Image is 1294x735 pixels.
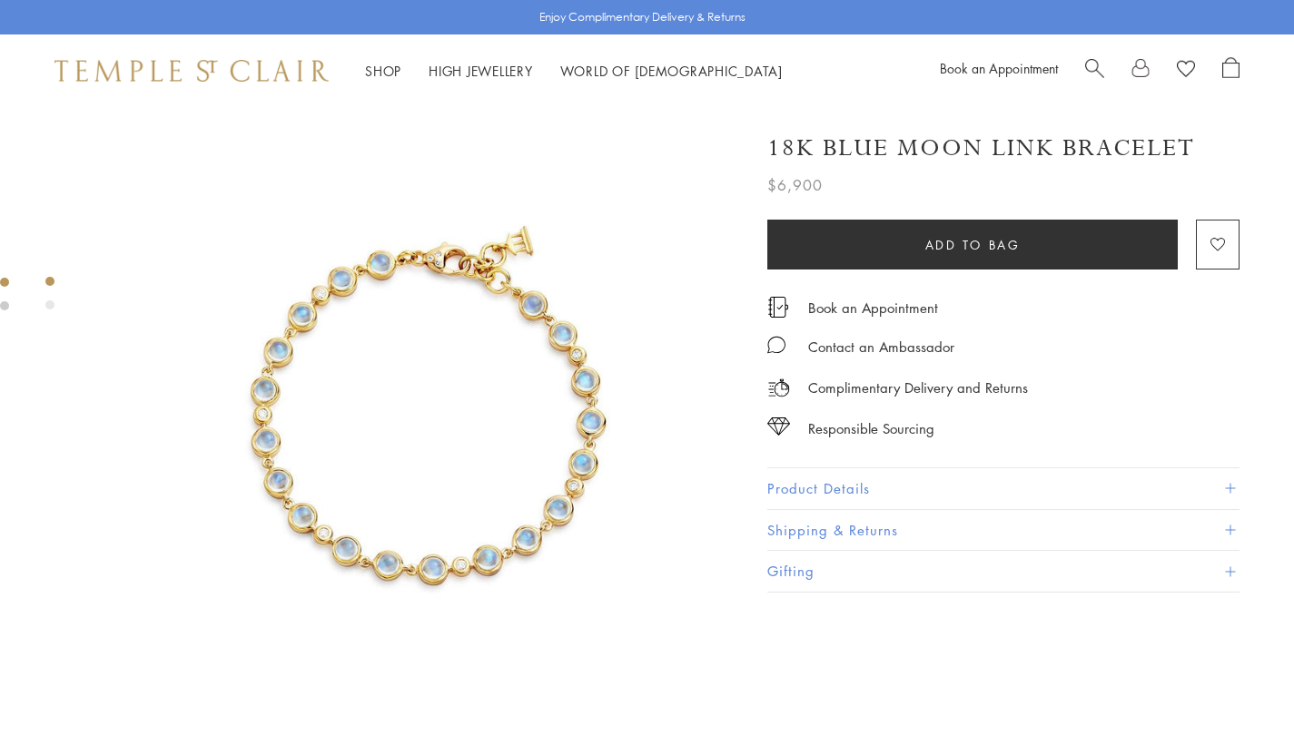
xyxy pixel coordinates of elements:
span: $6,900 [767,173,823,197]
iframe: Gorgias live chat messenger [1203,650,1276,717]
button: Gifting [767,551,1240,592]
a: Search [1085,57,1104,84]
a: Book an Appointment [940,59,1058,77]
a: ShopShop [365,62,401,80]
a: Open Shopping Bag [1222,57,1240,84]
img: MessageIcon-01_2.svg [767,336,785,354]
button: Product Details [767,468,1240,509]
p: Complimentary Delivery and Returns [808,377,1028,399]
button: Add to bag [767,220,1178,269]
div: Responsible Sourcing [808,417,934,440]
nav: Main navigation [365,60,783,83]
div: Product gallery navigation [45,272,54,324]
a: View Wishlist [1177,57,1195,84]
img: 18K Blue Moon Link Bracelet [118,107,740,729]
a: World of [DEMOGRAPHIC_DATA]World of [DEMOGRAPHIC_DATA] [560,62,783,80]
a: Book an Appointment [808,298,938,318]
img: icon_sourcing.svg [767,417,790,436]
h1: 18K Blue Moon Link Bracelet [767,132,1195,164]
img: icon_delivery.svg [767,377,790,399]
img: Temple St. Clair [54,60,329,82]
button: Shipping & Returns [767,510,1240,551]
a: High JewelleryHigh Jewellery [429,62,533,80]
div: Contact an Ambassador [808,336,954,358]
span: Add to bag [925,235,1021,255]
img: icon_appointment.svg [767,297,789,318]
p: Enjoy Complimentary Delivery & Returns [539,8,746,26]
